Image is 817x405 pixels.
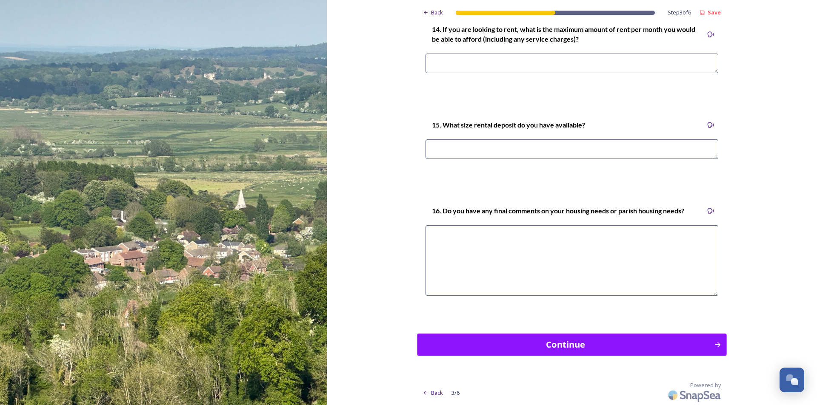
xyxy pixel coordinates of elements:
button: Open Chat [780,368,804,392]
span: Powered by [690,381,721,389]
div: Continue [422,338,710,351]
button: Continue [417,333,726,356]
strong: Save [708,8,721,16]
strong: 16. Do you have any final comments on your housing needs or parish housing needs? [432,207,684,215]
span: 3 / 6 [451,389,460,397]
strong: 15. What size rental deposit do you have available? [432,121,585,129]
span: Step 3 of 6 [668,8,691,17]
span: Back [431,8,443,17]
span: Back [431,389,443,397]
img: SnapSea Logo [666,385,725,405]
strong: 14. If you are looking to rent, what is the maximum amount of rent per month you would be able to... [432,25,697,43]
